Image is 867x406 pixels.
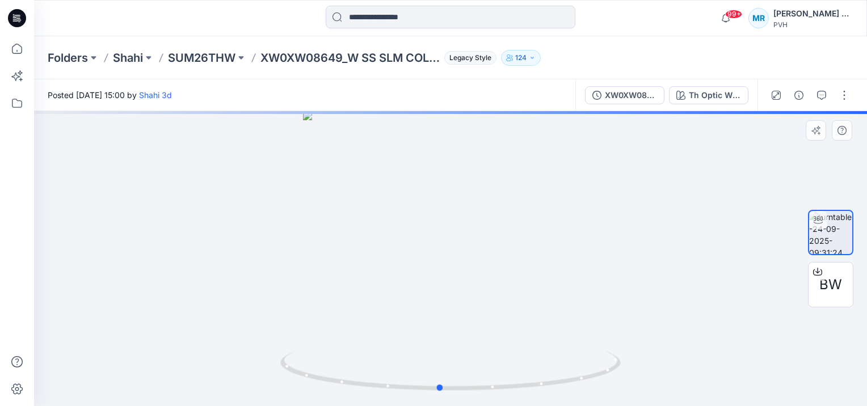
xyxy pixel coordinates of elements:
[605,89,657,102] div: XW0XW08649_W SS SLM COLLR MIDI POLO DRS_PROTO_V01
[260,50,440,66] p: XW0XW08649_W SS SLM COLLR MIDI POLO DRS_PROTO_V01
[48,89,172,101] span: Posted [DATE] 15:00 by
[725,10,742,19] span: 99+
[515,52,527,64] p: 124
[113,50,143,66] a: Shahi
[790,86,808,104] button: Details
[773,20,853,29] div: PVH
[585,86,664,104] button: XW0XW08649_W SS SLM COLLR MIDI POLO DRS_PROTO_V01
[773,7,853,20] div: [PERSON_NAME] Theertha
[440,50,496,66] button: Legacy Style
[669,86,748,104] button: Th Optic White - YCF
[444,51,496,65] span: Legacy Style
[501,50,541,66] button: 124
[168,50,235,66] a: SUM26THW
[748,8,769,28] div: MR
[819,274,842,295] span: BW
[809,211,852,254] img: turntable-24-09-2025-09:31:24
[689,89,741,102] div: Th Optic White - YCF
[48,50,88,66] a: Folders
[139,90,172,100] a: Shahi 3d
